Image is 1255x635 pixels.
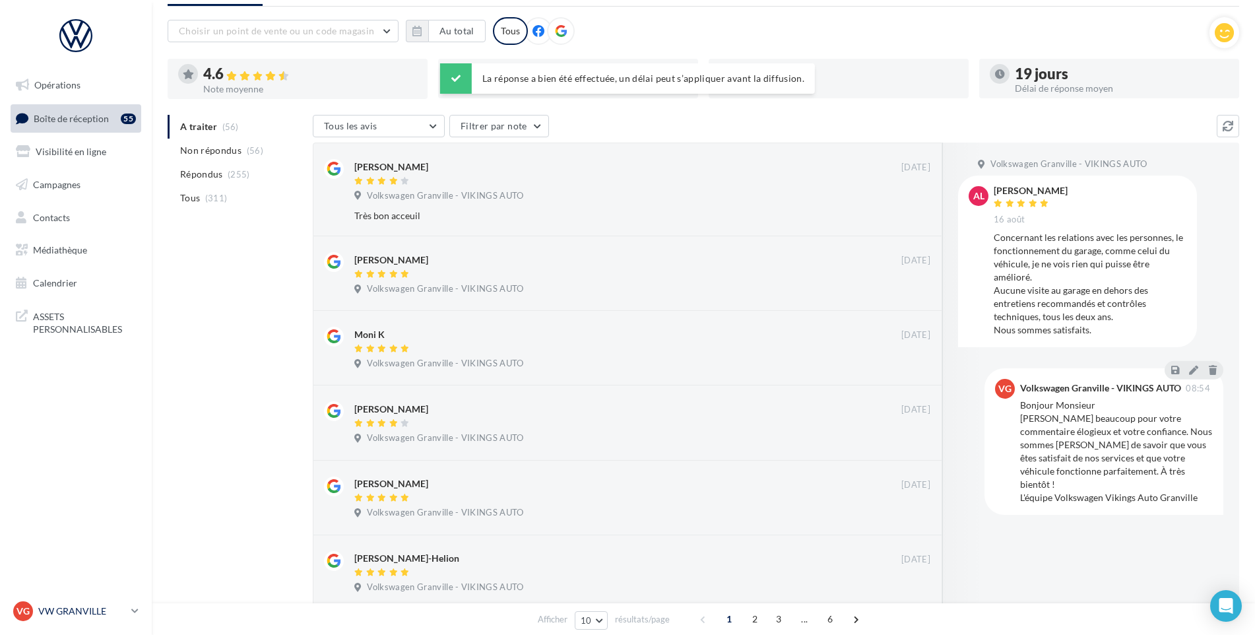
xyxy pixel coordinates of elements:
[354,403,428,416] div: [PERSON_NAME]
[203,67,417,82] div: 4.6
[449,115,549,137] button: Filtrer par note
[34,79,80,90] span: Opérations
[744,84,958,93] div: Taux de réponse
[354,328,385,341] div: Moni K
[324,120,377,131] span: Tous les avis
[367,507,523,519] span: Volkswagen Granville - VIKINGS AUTO
[8,171,144,199] a: Campagnes
[33,308,136,336] span: ASSETS PERSONNALISABLES
[354,477,428,490] div: [PERSON_NAME]
[33,211,70,222] span: Contacts
[367,432,523,444] span: Volkswagen Granville - VIKINGS AUTO
[8,104,144,133] a: Boîte de réception55
[994,214,1025,226] span: 16 août
[354,209,845,222] div: Très bon acceuil
[313,115,445,137] button: Tous les avis
[719,609,740,630] span: 1
[406,20,486,42] button: Au total
[901,255,930,267] span: [DATE]
[367,190,523,202] span: Volkswagen Granville - VIKINGS AUTO
[990,158,1147,170] span: Volkswagen Granville - VIKINGS AUTO
[901,479,930,491] span: [DATE]
[901,329,930,341] span: [DATE]
[820,609,841,630] span: 6
[228,169,250,180] span: (255)
[354,160,428,174] div: [PERSON_NAME]
[180,191,200,205] span: Tous
[354,552,459,565] div: [PERSON_NAME]-Helion
[180,168,223,181] span: Répondus
[247,145,263,156] span: (56)
[575,611,608,630] button: 10
[8,204,144,232] a: Contacts
[180,144,241,157] span: Non répondus
[33,244,87,255] span: Médiathèque
[16,605,30,618] span: VG
[8,302,144,341] a: ASSETS PERSONNALISABLES
[744,609,765,630] span: 2
[8,71,144,99] a: Opérations
[998,382,1012,395] span: VG
[36,146,106,157] span: Visibilité en ligne
[994,231,1186,337] div: Concernant les relations avec les personnes, le fonctionnement du garage, comme celui du véhicule...
[33,277,77,288] span: Calendrier
[367,283,523,295] span: Volkswagen Granville - VIKINGS AUTO
[8,236,144,264] a: Médiathèque
[994,186,1068,195] div: [PERSON_NAME]
[1015,67,1229,81] div: 19 jours
[179,25,374,36] span: Choisir un point de vente ou un code magasin
[538,613,567,626] span: Afficher
[440,63,815,94] div: La réponse a bien été effectuée, un délai peut s’appliquer avant la diffusion.
[168,20,399,42] button: Choisir un point de vente ou un code magasin
[8,138,144,166] a: Visibilité en ligne
[1020,384,1181,393] div: Volkswagen Granville - VIKINGS AUTO
[794,609,815,630] span: ...
[428,20,486,42] button: Au total
[205,193,228,203] span: (311)
[615,613,670,626] span: résultats/page
[121,114,136,124] div: 55
[8,269,144,297] a: Calendrier
[34,112,109,123] span: Boîte de réception
[901,404,930,416] span: [DATE]
[354,253,428,267] div: [PERSON_NAME]
[11,599,141,624] a: VG VW GRANVILLE
[901,554,930,566] span: [DATE]
[581,615,592,626] span: 10
[1186,384,1210,393] span: 08:54
[203,84,417,94] div: Note moyenne
[1210,590,1242,622] div: Open Intercom Messenger
[973,189,984,203] span: AL
[1015,84,1229,93] div: Délai de réponse moyen
[367,582,523,593] span: Volkswagen Granville - VIKINGS AUTO
[38,605,126,618] p: VW GRANVILLE
[768,609,789,630] span: 3
[744,67,958,81] div: 82 %
[367,358,523,370] span: Volkswagen Granville - VIKINGS AUTO
[901,162,930,174] span: [DATE]
[1020,399,1213,504] div: Bonjour Monsieur [PERSON_NAME] beaucoup pour votre commentaire élogieux et votre confiance. Nous ...
[33,179,80,190] span: Campagnes
[493,17,528,45] div: Tous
